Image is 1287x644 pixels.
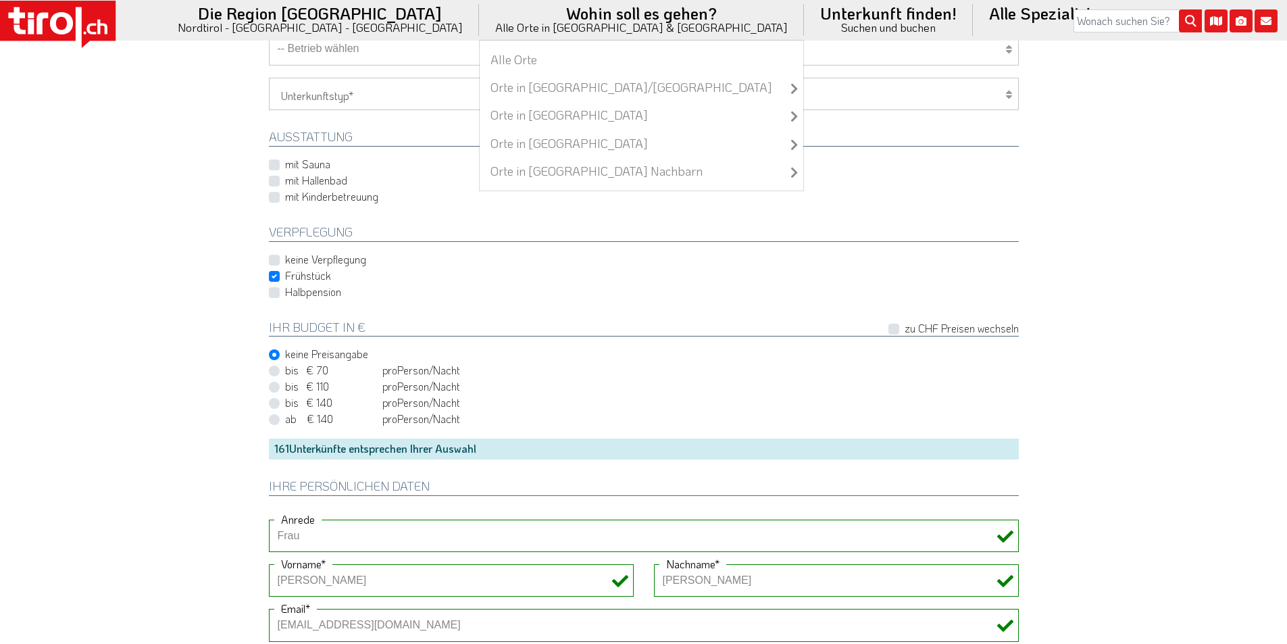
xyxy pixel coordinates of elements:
[285,173,347,188] label: mit Hallenbad
[285,363,380,378] span: bis € 70
[269,321,1019,337] h2: Ihr Budget in €
[285,379,460,394] label: pro /Nacht
[269,480,1019,496] h2: Ihre persönlichen Daten
[1074,9,1202,32] input: Wonach suchen Sie?
[285,363,460,378] label: pro /Nacht
[285,412,460,426] label: pro /Nacht
[269,439,1019,459] div: Unterkünfte entsprechen Ihrer Auswahl
[1255,9,1278,32] i: Kontakt
[397,395,429,410] em: Person
[397,412,429,426] em: Person
[397,363,429,377] em: Person
[285,157,330,172] label: mit Sauna
[285,284,341,299] label: Halbpension
[1230,9,1253,32] i: Fotogalerie
[285,347,368,362] label: keine Preisangabe
[1205,9,1228,32] i: Karte öffnen
[480,101,803,129] a: Orte in [GEOGRAPHIC_DATA]
[285,268,331,283] label: Frühstück
[178,22,463,33] small: Nordtirol - [GEOGRAPHIC_DATA] - [GEOGRAPHIC_DATA]
[480,157,803,185] a: Orte in [GEOGRAPHIC_DATA] Nachbarn
[397,379,429,393] em: Person
[480,46,803,74] a: Alle Orte
[820,22,957,33] small: Suchen und buchen
[274,441,289,455] span: 161
[905,321,1019,336] label: zu CHF Preisen wechseln
[285,252,366,267] label: keine Verpflegung
[495,22,788,33] small: Alle Orte in [GEOGRAPHIC_DATA] & [GEOGRAPHIC_DATA]
[269,130,1019,147] h2: Ausstattung
[480,130,803,157] a: Orte in [GEOGRAPHIC_DATA]
[285,189,378,204] label: mit Kinderbetreuung
[285,412,380,426] span: ab € 140
[285,395,380,410] span: bis € 140
[285,379,380,394] span: bis € 110
[480,74,803,101] a: Orte in [GEOGRAPHIC_DATA]/[GEOGRAPHIC_DATA]
[285,395,460,410] label: pro /Nacht
[269,226,1019,242] h2: Verpflegung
